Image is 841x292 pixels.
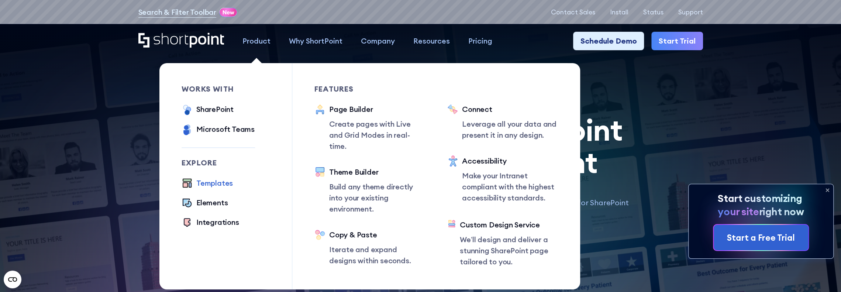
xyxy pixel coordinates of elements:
a: Custom Design ServiceWe’ll design and deliver a stunning SharePoint page tailored to you. [447,219,558,267]
div: Features [314,85,425,93]
div: Explore [182,159,255,166]
a: Why ShortPoint [280,32,352,50]
a: Start a Free Trial [714,225,808,251]
a: Home [138,33,224,49]
a: Company [352,32,404,50]
p: Make your Intranet compliant with the highest accessibility standards. [462,170,558,203]
a: Templates [182,178,233,190]
div: Page Builder [329,104,425,115]
div: Integrations [196,217,239,228]
a: Status [643,8,664,16]
button: Open CMP widget [4,271,21,288]
a: Elements [182,197,228,209]
p: Leverage all your data and present it in any design. [462,118,558,141]
div: Templates [196,178,233,189]
p: Create pages with Live and Grid Modes in real-time. [329,118,425,152]
div: Copy & Paste [329,229,425,240]
div: Pricing [468,35,492,47]
a: Copy & PasteIterate and expand designs within seconds. [314,229,425,266]
div: Elements [196,197,228,208]
a: Support [678,8,703,16]
div: SharePoint [196,104,234,115]
a: Page BuilderCreate pages with Live and Grid Modes in real-time. [314,104,425,152]
div: Why ShortPoint [289,35,342,47]
a: Install [610,8,628,16]
a: SharePoint [182,104,234,116]
p: Iterate and expand designs within seconds. [329,244,425,266]
div: Connect [462,104,558,115]
div: works with [182,85,255,93]
div: Custom Design Service [460,219,558,230]
div: Company [361,35,395,47]
a: Resources [404,32,459,50]
p: We’ll design and deliver a stunning SharePoint page tailored to you. [460,234,558,267]
a: Product [233,32,280,50]
a: Pricing [459,32,502,50]
a: Search & Filter Toolbar [138,7,216,18]
a: Microsoft Teams [182,124,255,136]
a: Integrations [182,217,239,229]
a: Schedule Demo [573,32,644,50]
div: Accessibility [462,155,558,166]
div: Theme Builder [329,166,425,178]
div: Microsoft Teams [196,124,255,135]
div: Product [242,35,270,47]
iframe: Chat Widget [804,257,841,292]
a: Start Trial [651,32,703,50]
div: Resources [413,35,450,47]
a: AccessibilityMake your Intranet compliant with the highest accessibility standards. [447,155,558,205]
div: Start a Free Trial [727,231,795,244]
p: Build any theme directly into your existing environment. [329,181,425,214]
a: Theme BuilderBuild any theme directly into your existing environment. [314,166,425,214]
a: ConnectLeverage all your data and present it in any design. [447,104,558,141]
a: Contact Sales [551,8,595,16]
